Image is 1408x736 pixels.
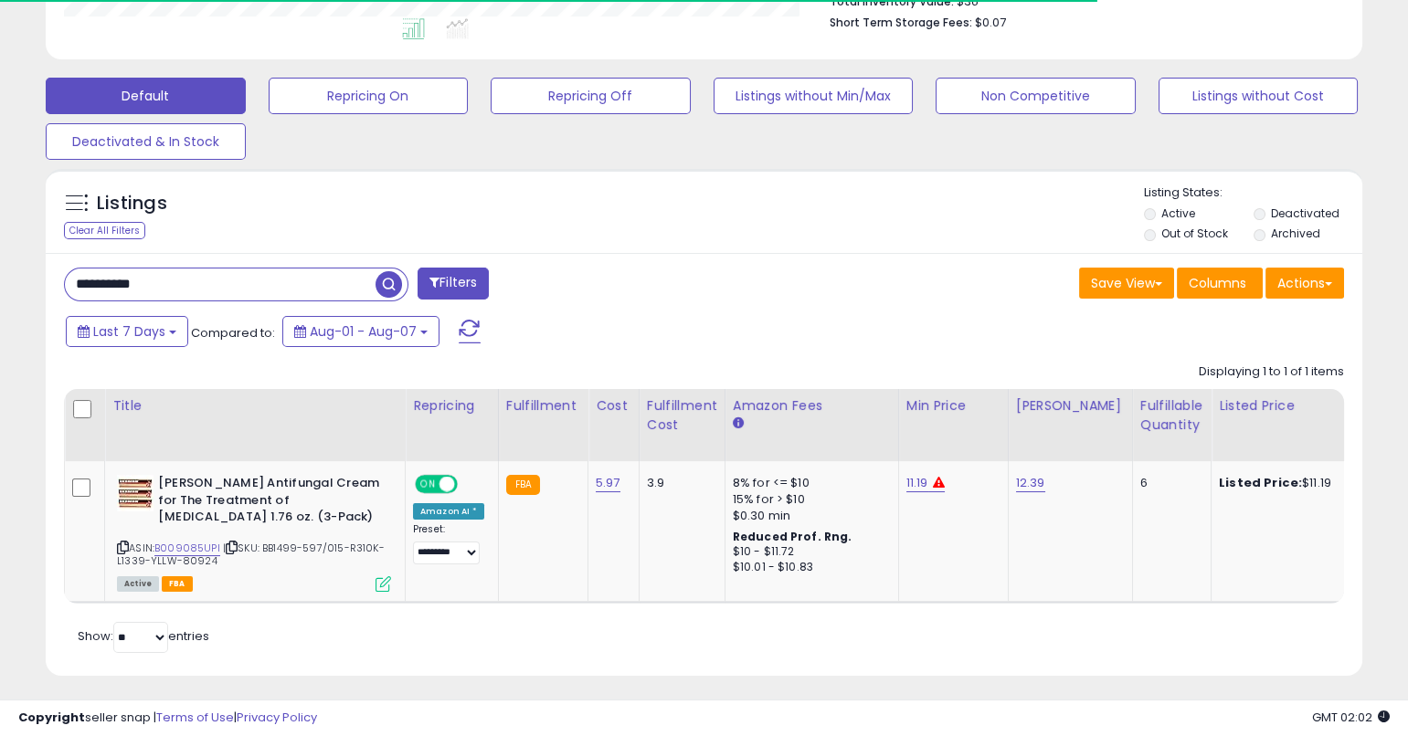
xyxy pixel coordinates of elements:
[112,396,397,415] div: Title
[1189,274,1246,292] span: Columns
[906,474,928,492] a: 11.19
[162,576,193,592] span: FBA
[733,529,852,544] b: Reduced Prof. Rng.
[733,491,884,508] div: 15% for > $10
[733,508,884,524] div: $0.30 min
[117,475,154,511] img: 51n8cUI7kUL._SL40_.jpg
[154,541,220,556] a: B009085UPI
[1140,475,1197,491] div: 6
[733,396,891,415] div: Amazon Fees
[596,396,631,415] div: Cost
[596,474,620,492] a: 5.97
[18,710,317,727] div: seller snap | |
[1161,226,1228,241] label: Out of Stock
[237,709,317,726] a: Privacy Policy
[975,14,1006,31] span: $0.07
[733,475,884,491] div: 8% for <= $10
[936,78,1136,114] button: Non Competitive
[1271,205,1339,221] label: Deactivated
[417,477,439,492] span: ON
[117,576,159,592] span: All listings currently available for purchase on Amazon
[733,415,744,432] small: Amazon Fees.
[506,475,540,495] small: FBA
[1140,396,1203,435] div: Fulfillable Quantity
[1159,78,1359,114] button: Listings without Cost
[906,396,1000,415] div: Min Price
[117,541,385,568] span: | SKU: BB1499-597/015-R310K-L1339-YLLW-80924
[413,523,484,564] div: Preset:
[156,709,234,726] a: Terms of Use
[93,322,165,341] span: Last 7 Days
[733,544,884,560] div: $10 - $11.72
[97,191,167,216] h5: Listings
[647,396,717,435] div: Fulfillment Cost
[46,123,246,160] button: Deactivated & In Stock
[117,475,391,590] div: ASIN:
[1219,396,1377,415] div: Listed Price
[191,324,275,342] span: Compared to:
[1144,184,1362,202] p: Listing States:
[1312,709,1390,726] span: 2025-08-15 02:02 GMT
[491,78,691,114] button: Repricing Off
[269,78,469,114] button: Repricing On
[310,322,417,341] span: Aug-01 - Aug-07
[413,396,491,415] div: Repricing
[647,475,711,491] div: 3.9
[78,627,209,645] span: Show: entries
[1265,268,1344,299] button: Actions
[1161,205,1195,221] label: Active
[46,78,246,114] button: Default
[282,316,439,347] button: Aug-01 - Aug-07
[455,477,484,492] span: OFF
[413,503,484,520] div: Amazon AI *
[66,316,188,347] button: Last 7 Days
[1271,226,1320,241] label: Archived
[158,475,380,531] b: [PERSON_NAME] Antifungal Cream for The Treatment of [MEDICAL_DATA] 1.76 oz. (3-Pack)
[1219,474,1302,491] b: Listed Price:
[506,396,580,415] div: Fulfillment
[1219,475,1371,491] div: $11.19
[418,268,489,300] button: Filters
[1199,363,1344,381] div: Displaying 1 to 1 of 1 items
[1177,268,1263,299] button: Columns
[1016,396,1125,415] div: [PERSON_NAME]
[714,78,914,114] button: Listings without Min/Max
[1016,474,1045,492] a: 12.39
[18,709,85,726] strong: Copyright
[733,560,884,575] div: $10.01 - $10.83
[830,15,972,30] b: Short Term Storage Fees:
[1079,268,1174,299] button: Save View
[64,222,145,239] div: Clear All Filters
